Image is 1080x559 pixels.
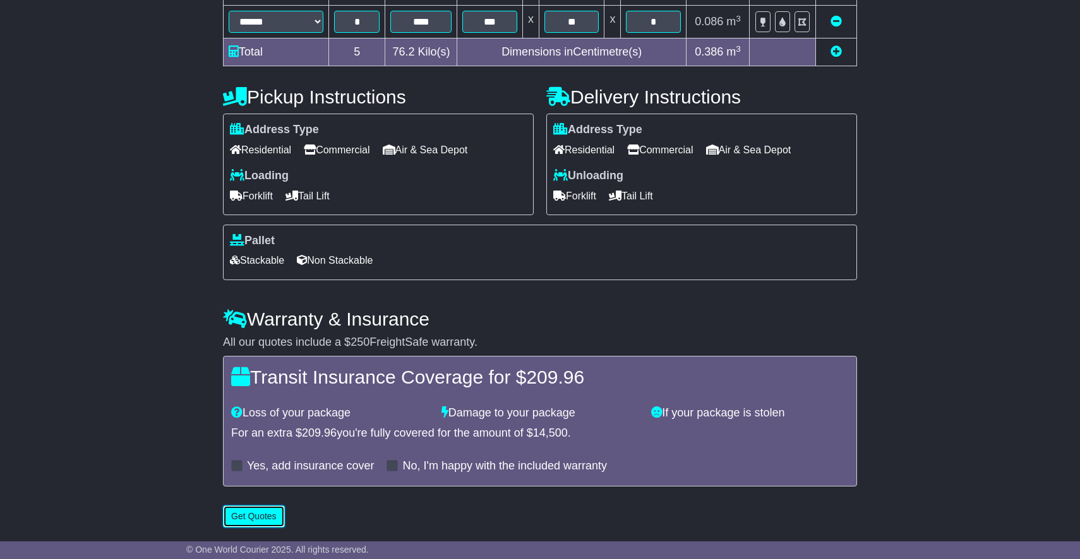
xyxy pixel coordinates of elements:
span: Stackable [230,250,284,270]
h4: Pickup Instructions [223,86,534,107]
span: Residential [230,140,291,160]
span: © One World Courier 2025. All rights reserved. [186,544,369,555]
h4: Warranty & Insurance [223,309,857,329]
label: Yes, add insurance cover [247,459,374,473]
span: Non Stackable [297,250,373,270]
button: Get Quotes [223,505,285,527]
label: No, I'm happy with the included warranty [402,459,607,473]
td: 5 [329,38,385,66]
sup: 3 [736,14,741,23]
span: 76.2 [392,45,414,58]
span: 0.386 [695,45,723,58]
td: Kilo(s) [385,38,457,66]
span: Commercial [627,140,693,160]
div: For an extra $ you're fully covered for the amount of $ . [231,427,849,440]
span: Air & Sea Depot [383,140,468,160]
span: 209.96 [526,367,584,387]
span: 0.086 [695,15,723,28]
td: x [604,6,621,38]
sup: 3 [736,44,741,54]
label: Address Type [553,123,642,137]
span: Tail Lift [285,186,330,206]
h4: Delivery Instructions [546,86,857,107]
div: Loss of your package [225,406,435,420]
span: Commercial [304,140,369,160]
a: Add new item [831,45,842,58]
span: Forklift [230,186,273,206]
td: x [522,6,539,38]
span: 209.96 [302,427,337,439]
span: 250 [351,336,369,348]
label: Pallet [230,234,275,248]
label: Address Type [230,123,319,137]
span: m [726,45,741,58]
td: Dimensions in Centimetre(s) [457,38,687,66]
a: Remove this item [831,15,842,28]
div: If your package is stolen [645,406,855,420]
td: Total [224,38,329,66]
span: 14,500 [533,427,568,439]
span: m [726,15,741,28]
span: Residential [553,140,615,160]
h4: Transit Insurance Coverage for $ [231,367,849,387]
div: Damage to your package [435,406,645,420]
span: Tail Lift [609,186,653,206]
div: All our quotes include a $ FreightSafe warranty. [223,336,857,350]
span: Forklift [553,186,596,206]
label: Unloading [553,169,623,183]
span: Air & Sea Depot [706,140,791,160]
label: Loading [230,169,289,183]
